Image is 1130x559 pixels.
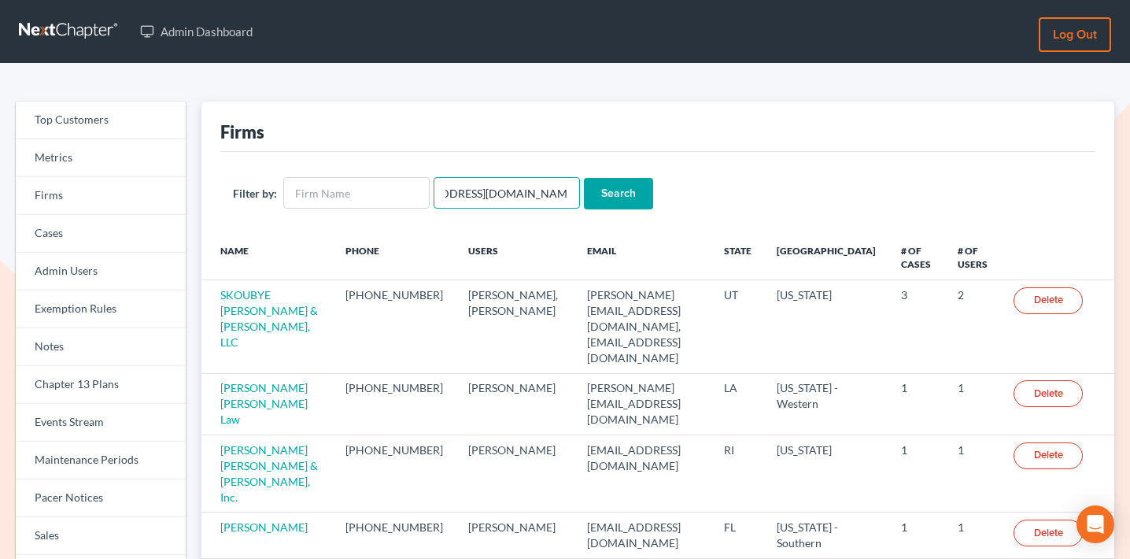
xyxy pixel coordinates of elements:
a: Maintenance Periods [16,442,186,479]
td: [US_STATE] - Western [764,373,889,435]
a: Admin Dashboard [132,17,260,46]
a: Chapter 13 Plans [16,366,186,404]
a: Exemption Rules [16,291,186,328]
td: [PERSON_NAME] [456,435,574,513]
th: # of Cases [888,235,944,280]
input: Firm Name [283,177,430,209]
td: [PHONE_NUMBER] [333,513,456,558]
a: Notes [16,328,186,366]
input: Search [584,178,653,209]
a: Pacer Notices [16,479,186,517]
td: [PHONE_NUMBER] [333,373,456,435]
a: Sales [16,517,186,555]
td: 1 [888,435,944,513]
a: [PERSON_NAME] [PERSON_NAME] & [PERSON_NAME], Inc. [220,443,318,504]
a: Events Stream [16,404,186,442]
a: [PERSON_NAME] [220,520,308,534]
th: [GEOGRAPHIC_DATA] [764,235,889,280]
a: Delete [1014,380,1083,407]
a: Delete [1014,287,1083,314]
th: # of Users [945,235,1001,280]
td: LA [711,373,764,435]
td: [PERSON_NAME] [456,373,574,435]
th: State [711,235,764,280]
td: [PERSON_NAME][EMAIL_ADDRESS][DOMAIN_NAME], [EMAIL_ADDRESS][DOMAIN_NAME] [574,280,711,373]
td: 1 [945,373,1001,435]
a: Delete [1014,442,1083,469]
td: UT [711,280,764,373]
a: Admin Users [16,253,186,291]
a: Metrics [16,139,186,177]
td: [PHONE_NUMBER] [333,435,456,513]
td: FL [711,513,764,558]
div: Open Intercom Messenger [1076,505,1114,543]
a: Delete [1014,520,1083,546]
td: 1 [945,513,1001,558]
label: Filter by: [233,185,277,202]
td: [PHONE_NUMBER] [333,280,456,373]
a: Cases [16,215,186,253]
td: 2 [945,280,1001,373]
td: [US_STATE] - Southern [764,513,889,558]
a: Log out [1039,17,1111,52]
td: 1 [888,513,944,558]
td: 1 [945,435,1001,513]
a: [PERSON_NAME] [PERSON_NAME] Law [220,381,308,426]
a: Top Customers [16,102,186,139]
a: Firms [16,177,186,215]
td: [PERSON_NAME], [PERSON_NAME] [456,280,574,373]
th: Name [201,235,333,280]
td: [EMAIL_ADDRESS][DOMAIN_NAME] [574,435,711,513]
td: [US_STATE] [764,435,889,513]
td: 3 [888,280,944,373]
td: [US_STATE] [764,280,889,373]
td: 1 [888,373,944,435]
th: Email [574,235,711,280]
th: Users [456,235,574,280]
td: [EMAIL_ADDRESS][DOMAIN_NAME] [574,513,711,558]
td: [PERSON_NAME][EMAIL_ADDRESS][DOMAIN_NAME] [574,373,711,435]
th: Phone [333,235,456,280]
td: RI [711,435,764,513]
input: Users [434,177,580,209]
div: Firms [220,120,264,143]
td: [PERSON_NAME] [456,513,574,558]
a: SKOUBYE [PERSON_NAME] & [PERSON_NAME], LLC [220,288,318,349]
